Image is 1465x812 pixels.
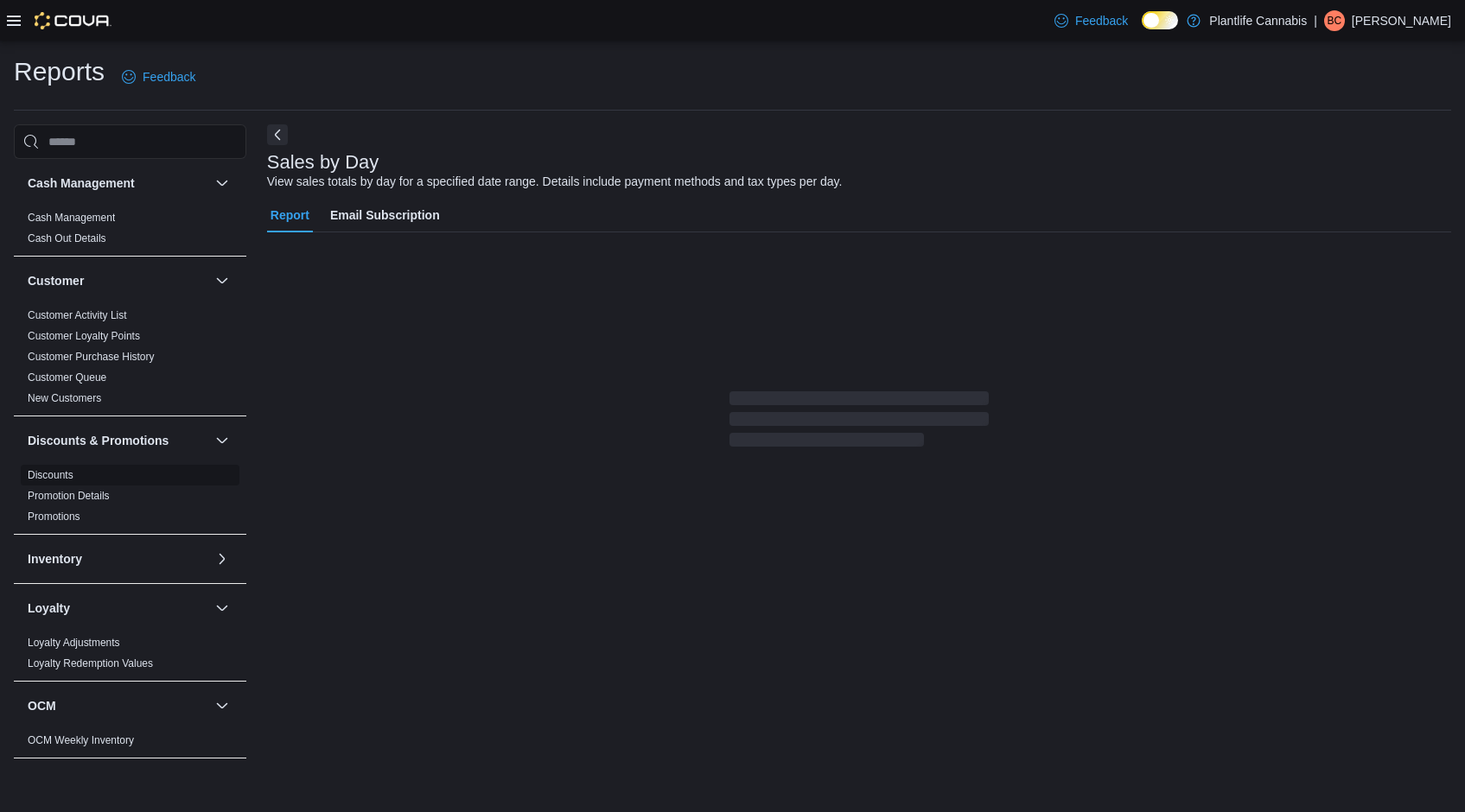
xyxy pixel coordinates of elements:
[28,232,106,245] span: Cash Out Details
[28,330,140,342] a: Customer Loyalty Points
[212,430,232,451] button: Discounts & Promotions
[28,272,208,289] button: Customer
[28,232,106,244] a: Cash Out Details
[1142,11,1178,29] input: Dark Mode
[14,54,105,89] h1: Reports
[28,329,140,343] span: Customer Loyalty Points
[267,152,379,173] h3: Sales by Day
[28,637,120,649] a: Loyalty Adjustments
[28,392,101,404] a: New Customers
[1324,10,1345,31] div: Brad Cale
[28,468,73,482] span: Discounts
[28,490,110,502] a: Promotion Details
[28,550,82,568] h3: Inventory
[271,198,309,232] span: Report
[1142,29,1143,30] span: Dark Mode
[14,305,246,416] div: Customer
[28,697,56,714] h3: OCM
[14,730,246,758] div: OCM
[28,636,120,650] span: Loyalty Adjustments
[1352,10,1451,31] p: [PERSON_NAME]
[212,270,232,291] button: Customer
[28,371,106,384] span: Customer Queue
[28,697,208,714] button: OCM
[28,272,84,289] h3: Customer
[729,395,989,450] span: Loading
[115,60,202,94] a: Feedback
[28,432,169,449] h3: Discounts & Promotions
[14,207,246,256] div: Cash Management
[28,211,115,225] span: Cash Management
[267,124,288,145] button: Next
[28,599,70,617] h3: Loyalty
[28,174,135,192] h3: Cash Management
[28,391,101,405] span: New Customers
[1075,12,1128,29] span: Feedback
[28,308,127,322] span: Customer Activity List
[35,12,111,29] img: Cova
[28,657,153,669] a: Loyalty Redemption Values
[28,733,134,747] span: OCM Weekly Inventory
[212,598,232,619] button: Loyalty
[14,465,246,534] div: Discounts & Promotions
[28,212,115,224] a: Cash Management
[28,469,73,481] a: Discounts
[28,510,80,523] span: Promotions
[143,68,195,86] span: Feedback
[28,309,127,321] a: Customer Activity List
[1314,10,1317,31] p: |
[330,198,440,232] span: Email Subscription
[28,371,106,384] a: Customer Queue
[212,549,232,569] button: Inventory
[28,657,153,670] span: Loyalty Redemption Values
[267,173,843,191] div: View sales totals by day for a specified date range. Details include payment methods and tax type...
[1048,3,1135,38] a: Feedback
[28,734,134,746] a: OCM Weekly Inventory
[14,632,246,681] div: Loyalty
[28,350,155,364] span: Customer Purchase History
[1209,10,1307,31] p: Plantlife Cannabis
[212,173,232,193] button: Cash Management
[212,695,232,716] button: OCM
[28,174,208,192] button: Cash Management
[28,550,208,568] button: Inventory
[28,511,80,523] a: Promotions
[28,489,110,503] span: Promotion Details
[28,432,208,449] button: Discounts & Promotions
[28,599,208,617] button: Loyalty
[28,351,155,363] a: Customer Purchase History
[1328,10,1342,31] span: BC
